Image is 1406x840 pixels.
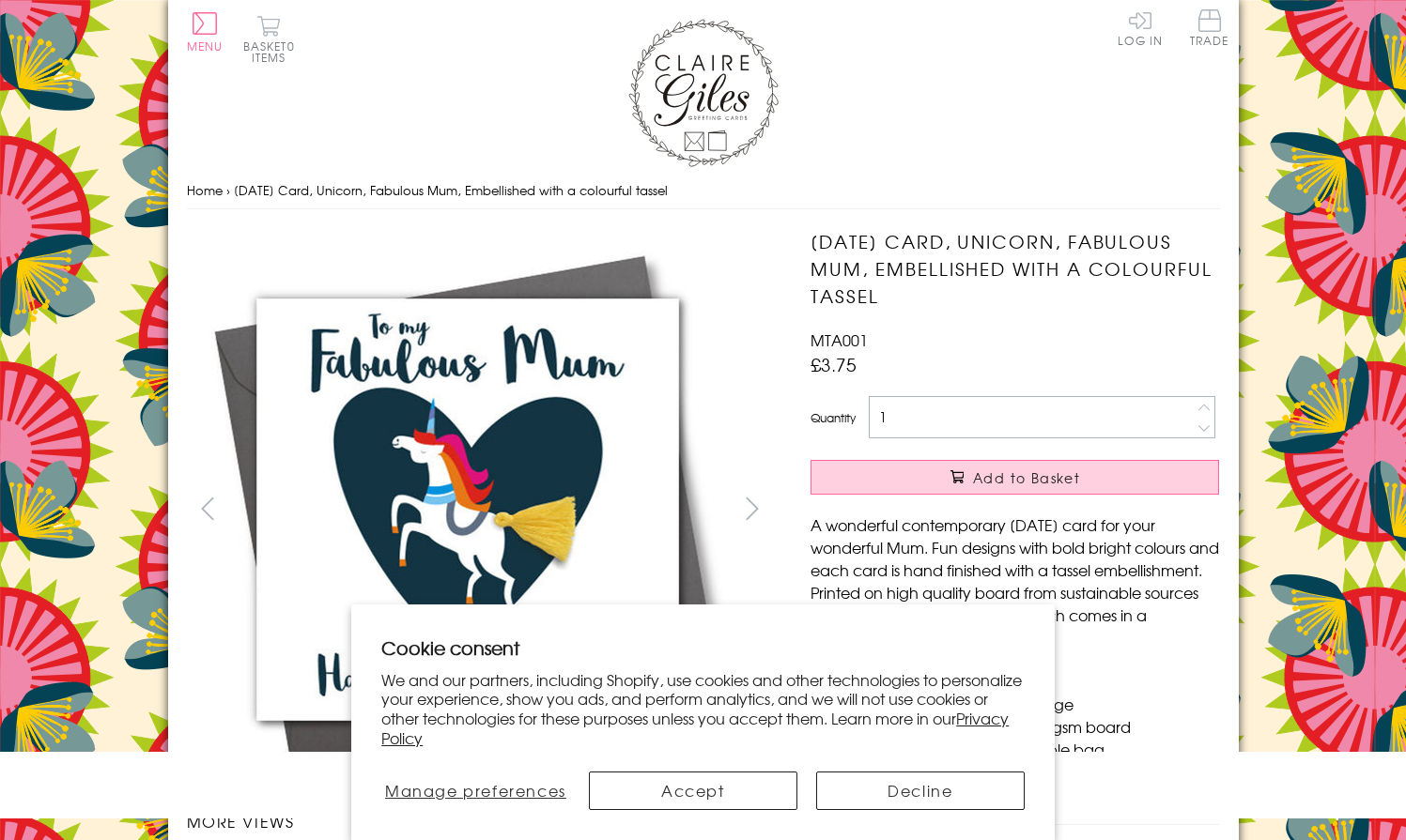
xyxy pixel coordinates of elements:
a: Trade [1190,9,1229,50]
span: MTA001 [811,328,868,351]
h3: More views [187,810,774,832]
span: 0 items [252,38,295,66]
h2: Cookie consent [381,634,1025,661]
button: Basket0 items [243,15,295,63]
span: £3.75 [811,351,857,377]
button: Add to Basket [811,460,1219,495]
img: Claire Giles Greetings Cards [628,19,779,167]
button: Menu [187,12,224,52]
button: next [731,487,773,529]
span: Trade [1190,9,1229,46]
span: Menu [187,38,224,54]
span: [DATE] Card, Unicorn, Fabulous Mum, Embellished with a colourful tassel [234,181,668,199]
a: Log In [1118,9,1163,46]
span: Add to Basket [973,468,1080,487]
button: Decline [816,771,1025,810]
p: A wonderful contemporary [DATE] card for your wonderful Mum. Fun designs with bold bright colours... [811,513,1219,649]
label: Quantity [811,409,856,426]
h1: [DATE] Card, Unicorn, Fabulous Mum, Embellished with a colourful tassel [811,228,1219,309]
span: › [226,181,230,199]
a: Privacy Policy [381,707,1009,749]
a: Home [187,181,223,199]
button: Accept [589,771,797,810]
p: We and our partners, including Shopify, use cookies and other technologies to personalize your ex... [381,670,1025,748]
img: Mother's Day Card, Unicorn, Fabulous Mum, Embellished with a colourful tassel [773,228,1336,791]
button: prev [187,487,229,529]
button: Manage preferences [381,771,569,810]
span: Manage preferences [385,779,566,802]
img: Mother's Day Card, Unicorn, Fabulous Mum, Embellished with a colourful tassel [186,228,749,791]
nav: breadcrumbs [187,172,1220,210]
